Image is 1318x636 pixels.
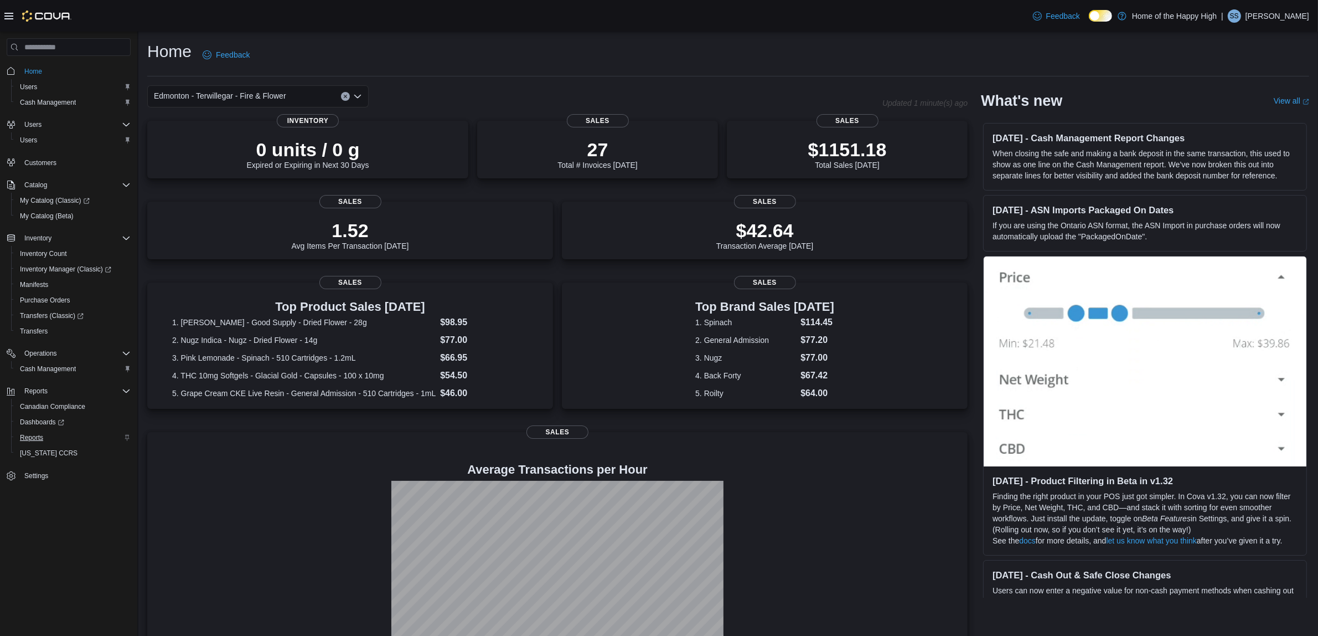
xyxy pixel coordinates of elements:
[11,277,135,293] button: Manifests
[20,265,111,274] span: Inventory Manager (Classic)
[15,309,88,322] a: Transfers (Classic)
[716,219,814,250] div: Transaction Average [DATE]
[993,148,1298,181] p: When closing the safe and making a bank deposit in the same transaction, this used to show as one...
[1303,99,1309,105] svg: External link
[993,220,1298,242] p: If you are using the Ontario ASN format, the ASN Import in purchase orders will now automatically...
[440,387,528,400] dd: $46.00
[20,449,77,458] span: [US_STATE] CCRS
[24,120,42,129] span: Users
[20,196,90,205] span: My Catalog (Classic)
[11,399,135,414] button: Canadian Compliance
[15,400,131,413] span: Canadian Compliance
[154,89,286,102] span: Edmonton - Terwillegar - Fire & Flower
[695,317,796,328] dt: 1. Spinach
[24,158,56,167] span: Customers
[15,362,80,376] a: Cash Management
[20,64,131,78] span: Home
[15,134,131,147] span: Users
[319,276,381,289] span: Sales
[20,178,131,192] span: Catalog
[981,92,1062,110] h2: What's new
[22,11,71,22] img: Cova
[440,316,528,329] dd: $98.95
[24,181,47,189] span: Catalog
[800,387,834,400] dd: $64.00
[24,387,48,396] span: Reports
[20,384,52,398] button: Reports
[1046,11,1080,22] span: Feedback
[800,369,834,382] dd: $67.42
[20,347,61,360] button: Operations
[11,208,135,224] button: My Catalog (Beta)
[15,278,131,291] span: Manifests
[1221,9,1223,23] p: |
[20,402,85,411] span: Canadian Compliance
[808,139,887,170] div: Total Sales [DATE]
[800,316,834,329] dd: $114.45
[11,430,135,445] button: Reports
[695,388,796,399] dt: 5. Roilty
[24,234,51,243] span: Inventory
[20,118,46,131] button: Users
[2,117,135,132] button: Users
[695,335,796,346] dt: 2. General Admission
[993,475,1298,486] h3: [DATE] - Product Filtering in Beta in v1.32
[20,212,74,220] span: My Catalog (Beta)
[7,58,131,512] nav: Complex example
[557,139,637,161] p: 27
[20,98,76,107] span: Cash Management
[15,294,75,307] a: Purchase Orders
[20,469,53,483] a: Settings
[20,296,70,305] span: Purchase Orders
[1089,10,1112,22] input: Dark Mode
[2,155,135,171] button: Customers
[172,300,528,314] h3: Top Product Sales [DATE]
[20,232,131,245] span: Inventory
[172,335,436,346] dt: 2. Nugz Indica - Nugz - Dried Flower - 14g
[11,445,135,461] button: [US_STATE] CCRS
[15,80,42,94] a: Users
[11,246,135,261] button: Inventory Count
[15,309,131,322] span: Transfers (Classic)
[440,351,528,365] dd: $66.95
[15,416,131,429] span: Dashboards
[15,400,90,413] a: Canadian Compliance
[993,204,1298,216] h3: [DATE] - ASN Imports Packaged On Dates
[695,370,796,381] dt: 4. Back Forty
[11,324,135,339] button: Transfers
[216,49,250,60] span: Feedback
[247,139,369,170] div: Expired or Expiring in Next 30 Days
[440,334,528,347] dd: $77.00
[808,139,887,161] p: $1151.18
[277,114,339,127] span: Inventory
[15,194,131,207] span: My Catalog (Classic)
[147,40,192,63] h1: Home
[20,156,131,170] span: Customers
[15,263,116,276] a: Inventory Manager (Classic)
[20,65,46,78] a: Home
[15,447,82,460] a: [US_STATE] CCRS
[198,44,254,66] a: Feedback
[695,352,796,363] dt: 3. Nugz
[882,99,968,107] p: Updated 1 minute(s) ago
[1132,9,1217,23] p: Home of the Happy High
[24,67,42,76] span: Home
[1028,5,1084,27] a: Feedback
[1228,9,1241,23] div: Sajjad Syed
[353,92,362,101] button: Open list of options
[557,139,637,170] div: Total # Invoices [DATE]
[993,585,1298,618] p: Users can now enter a negative value for non-cash payment methods when cashing out or closing the...
[15,362,131,376] span: Cash Management
[1230,9,1239,23] span: SS
[15,416,69,429] a: Dashboards
[2,383,135,399] button: Reports
[20,232,56,245] button: Inventory
[292,219,409,242] p: 1.52
[1019,536,1036,545] a: docs
[2,63,135,79] button: Home
[341,92,350,101] button: Clear input
[11,79,135,95] button: Users
[20,83,37,91] span: Users
[15,447,131,460] span: Washington CCRS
